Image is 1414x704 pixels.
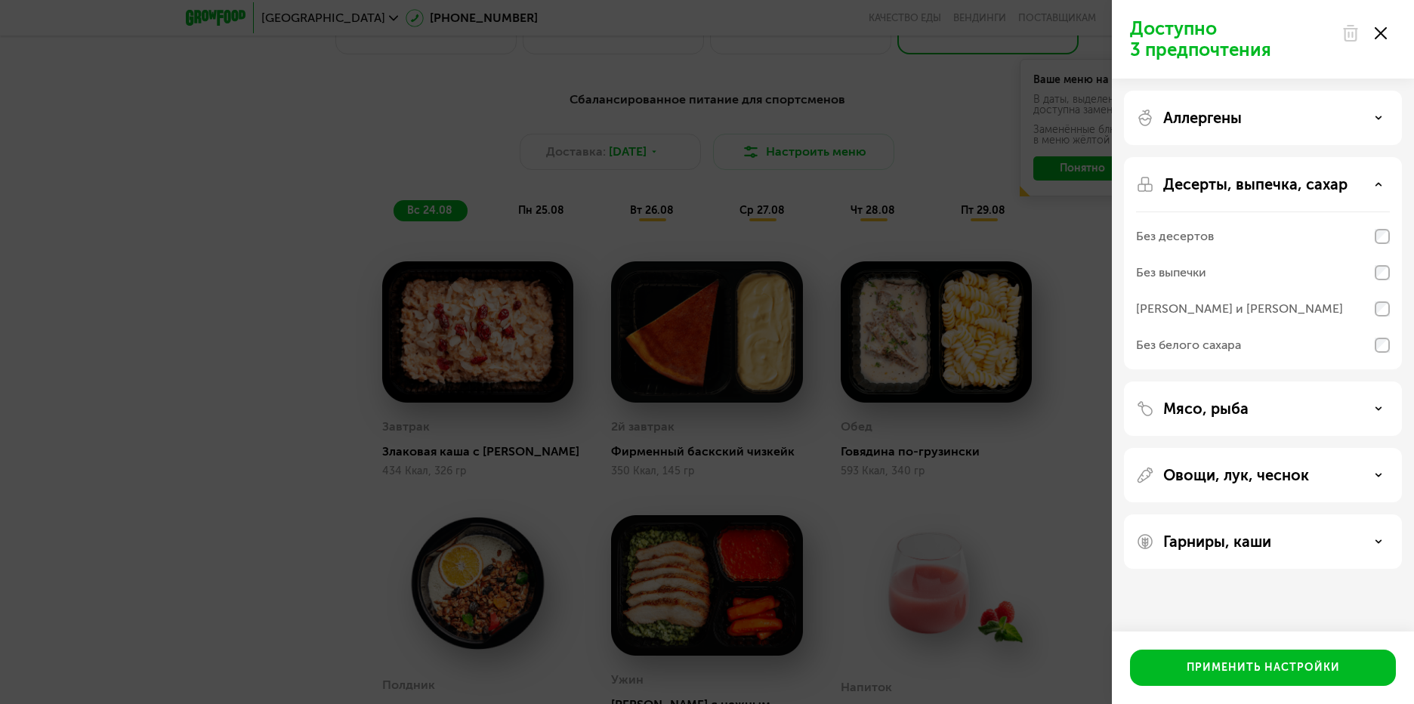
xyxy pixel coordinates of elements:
div: [PERSON_NAME] и [PERSON_NAME] [1136,300,1343,318]
button: Применить настройки [1130,650,1396,686]
div: Без белого сахара [1136,336,1241,354]
p: Гарниры, каши [1163,533,1271,551]
div: Применить настройки [1187,660,1340,675]
p: Доступно 3 предпочтения [1130,18,1332,60]
p: Аллергены [1163,109,1242,127]
p: Овощи, лук, чеснок [1163,466,1309,484]
p: Мясо, рыба [1163,400,1249,418]
p: Десерты, выпечка, сахар [1163,175,1348,193]
div: Без десертов [1136,227,1214,245]
div: Без выпечки [1136,264,1206,282]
